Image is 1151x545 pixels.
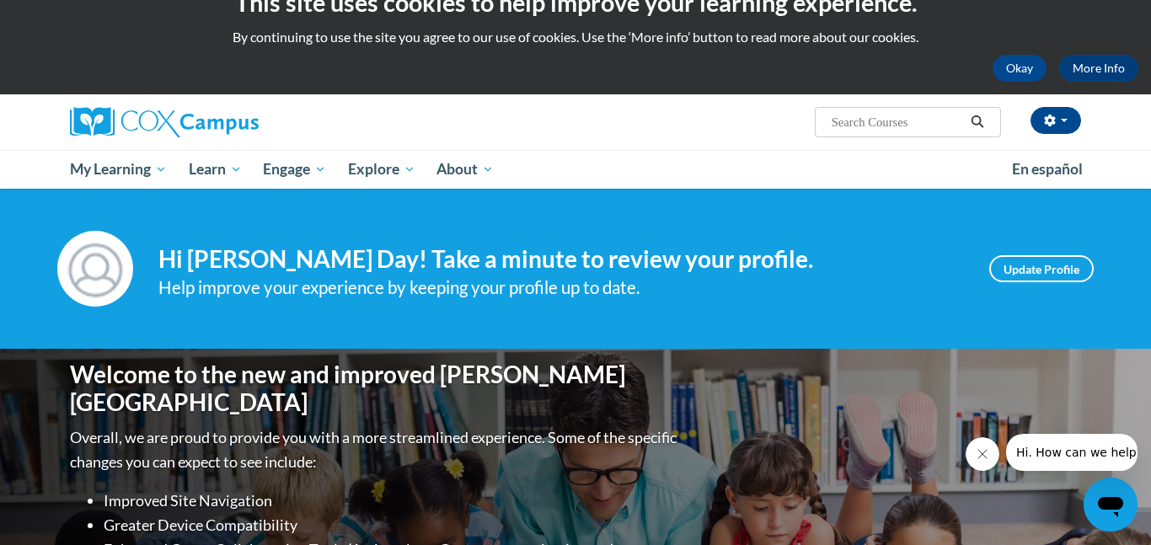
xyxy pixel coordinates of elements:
[348,159,415,179] span: Explore
[1059,55,1138,82] a: More Info
[57,231,133,307] img: Profile Image
[1031,107,1081,134] button: Account Settings
[252,150,337,189] a: Engage
[1012,160,1083,178] span: En español
[1006,434,1138,471] iframe: Message from company
[337,150,426,189] a: Explore
[965,112,990,132] button: Search
[59,150,178,189] a: My Learning
[989,255,1094,282] a: Update Profile
[158,245,964,274] h4: Hi [PERSON_NAME] Day! Take a minute to review your profile.
[158,274,964,302] div: Help improve your experience by keeping your profile up to date.
[436,159,494,179] span: About
[178,150,253,189] a: Learn
[45,150,1106,189] div: Main menu
[70,361,681,417] h1: Welcome to the new and improved [PERSON_NAME][GEOGRAPHIC_DATA]
[189,159,242,179] span: Learn
[10,12,137,25] span: Hi. How can we help?
[426,150,506,189] a: About
[104,489,681,513] li: Improved Site Navigation
[966,437,999,471] iframe: Close message
[830,112,965,132] input: Search Courses
[263,159,326,179] span: Engage
[1001,152,1094,187] a: En español
[70,425,681,474] p: Overall, we are proud to provide you with a more streamlined experience. Some of the specific cha...
[993,55,1047,82] button: Okay
[104,513,681,537] li: Greater Device Compatibility
[13,28,1138,46] p: By continuing to use the site you agree to our use of cookies. Use the ‘More info’ button to read...
[70,107,259,137] img: Cox Campus
[70,159,167,179] span: My Learning
[1084,478,1138,532] iframe: Button to launch messaging window
[70,107,390,137] a: Cox Campus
